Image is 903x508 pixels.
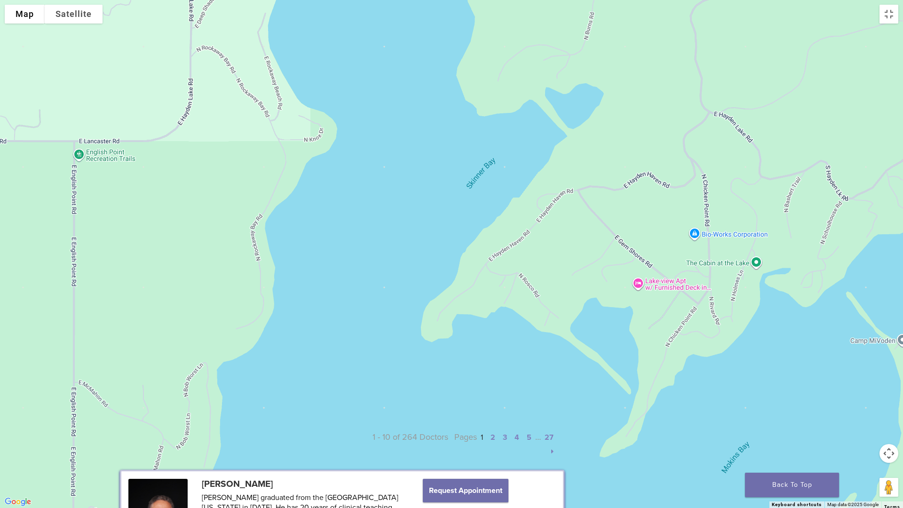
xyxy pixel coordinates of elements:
span: … [535,432,541,442]
a: 2 [491,433,495,442]
p: 1 - 10 of 264 Doctors [339,430,448,458]
a: 4 [515,433,519,442]
p: Pages [448,430,558,458]
a: 1 [481,433,483,442]
button: Request Appointment [423,479,508,502]
a: Back To Top [745,473,839,497]
a: 5 [527,433,531,442]
a: 3 [503,433,507,442]
a: 27 [545,433,554,442]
